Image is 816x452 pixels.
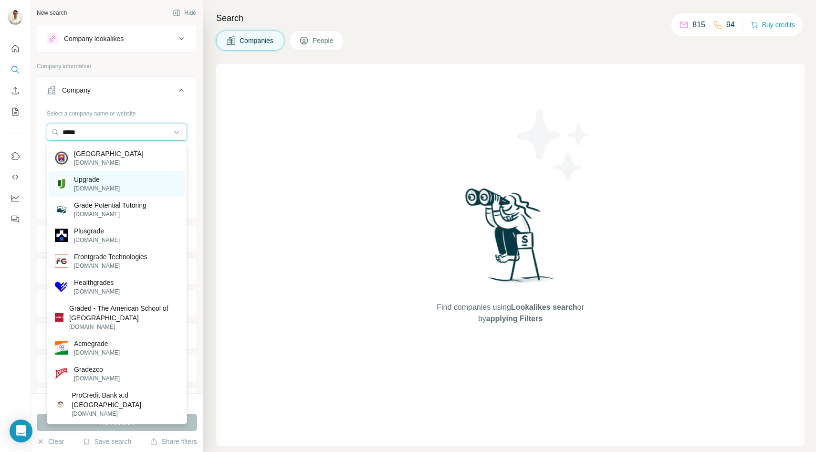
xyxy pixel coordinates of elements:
p: 815 [692,19,705,31]
img: Healthgrades [55,280,68,294]
p: [DOMAIN_NAME] [74,210,146,219]
p: Acmegrade [74,339,120,348]
span: People [313,36,335,45]
button: Company lookalikes [37,27,197,50]
p: Plusgrade [74,226,120,236]
span: Find companies using or by [434,302,586,325]
img: Plusgrade [55,229,68,242]
button: Company [37,79,197,105]
img: Surfe Illustration - Woman searching with binoculars [461,186,560,292]
p: [DOMAIN_NAME] [74,236,120,244]
img: University of Belgrade [55,151,68,165]
button: Hide [166,6,203,20]
p: Gradezco [74,365,120,374]
img: Surfe Illustration - Stars [511,102,596,188]
button: Buy credits [751,18,795,32]
button: Use Surfe on LinkedIn [8,147,23,165]
button: Employees (size) [37,325,197,347]
p: [DOMAIN_NAME] [69,323,179,331]
p: [DOMAIN_NAME] [74,262,147,270]
button: Clear [37,437,64,446]
span: Lookalikes search [511,303,577,311]
button: Enrich CSV [8,82,23,99]
img: Gradezco [55,367,68,380]
p: Frontgrade Technologies [74,252,147,262]
p: [DOMAIN_NAME] [74,158,144,167]
button: Technologies [37,357,197,380]
img: Avatar [8,10,23,25]
div: Company lookalikes [64,34,124,43]
p: [DOMAIN_NAME] [74,184,120,193]
span: Companies [240,36,274,45]
p: Grade Potential Tutoring [74,200,146,210]
div: Select a company name or website [47,105,187,118]
p: 94 [726,19,735,31]
img: Acmegrade [55,341,68,355]
img: Grade Potential Tutoring [55,203,68,216]
img: Upgrade [55,177,68,190]
button: Feedback [8,210,23,228]
p: [DOMAIN_NAME] [72,410,179,418]
button: Quick start [8,40,23,57]
p: [DOMAIN_NAME] [74,348,120,357]
button: Search [8,61,23,78]
button: My lists [8,103,23,120]
p: [DOMAIN_NAME] [74,287,120,296]
button: Keywords [37,389,197,412]
button: Save search [83,437,131,446]
span: applying Filters [486,315,543,323]
p: ProCredit Bank a.d [GEOGRAPHIC_DATA] [72,390,179,410]
button: HQ location [37,260,197,283]
div: New search [37,9,67,17]
p: Upgrade [74,175,120,184]
img: Frontgrade Technologies [55,254,68,268]
img: ProCredit Bank a.d Belgrade [55,399,66,410]
img: Graded - The American School of São Paulo [55,313,63,322]
button: Dashboard [8,189,23,207]
p: [GEOGRAPHIC_DATA] [74,149,144,158]
button: Share filters [150,437,197,446]
p: Healthgrades [74,278,120,287]
p: [DOMAIN_NAME] [74,374,120,383]
button: Industry [37,227,197,250]
p: Graded - The American School of [GEOGRAPHIC_DATA] [69,304,179,323]
h4: Search [216,11,805,25]
div: Open Intercom Messenger [10,420,32,442]
p: Company information [37,62,197,71]
button: Annual revenue ($) [37,292,197,315]
div: Company [62,85,91,95]
button: Use Surfe API [8,168,23,186]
